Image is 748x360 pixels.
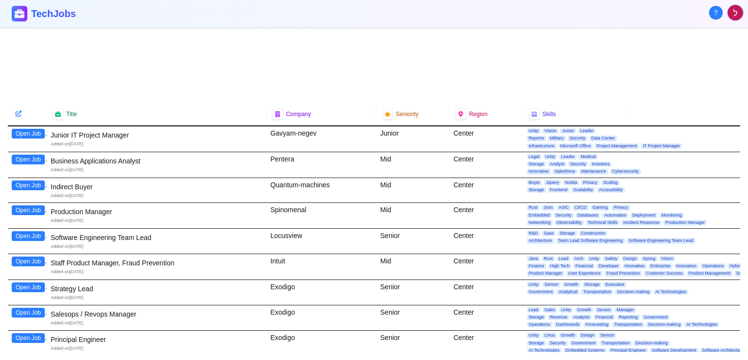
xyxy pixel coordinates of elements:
[610,169,641,174] span: Cybersecurity
[566,271,603,276] span: User Experience
[527,169,551,174] span: Innovative
[659,213,684,218] span: Monitoring
[595,143,639,149] span: Project Management
[12,180,45,190] button: Open Job
[591,205,610,210] span: Gaming
[555,220,584,225] span: Observability
[548,161,566,167] span: Analyst
[571,187,595,193] span: Scalability
[563,348,607,353] span: Embedded Systems
[598,333,617,338] span: Sensor
[548,315,569,320] span: Revenue
[376,280,449,305] div: Senior
[12,129,45,139] button: Open Job
[527,154,542,160] span: Legal
[376,152,449,178] div: Mid
[548,187,569,193] span: Frontend
[548,263,572,269] span: High Tech
[687,271,732,276] span: Product Management
[376,254,449,280] div: Mid
[562,282,580,287] span: Growth
[587,256,601,261] span: Unity
[266,126,376,152] div: Gavyam-negev
[449,229,523,254] div: Center
[266,178,376,203] div: Quantum-machines
[627,238,695,243] span: Software Engineering Team Lead
[654,289,688,295] span: AI Technologies
[396,110,419,118] span: Seniority
[12,308,45,318] button: Open Job
[542,333,557,338] span: Linux
[557,289,580,295] span: Analytical
[571,315,592,320] span: Analysis
[542,282,561,287] span: Sensor
[559,307,573,313] span: Unity
[527,213,552,218] span: Embedded
[51,258,262,268] div: Staff Product Manager, Fraud Prevention
[51,284,262,294] div: Strategy Lead
[621,220,662,225] span: Incident Response
[449,178,523,203] div: Center
[51,130,262,140] div: Junior IT Project Manager
[51,207,262,217] div: Production Manager
[266,152,376,178] div: Pentera
[51,320,262,326] div: Added on [DATE]
[527,315,546,320] span: Storage
[586,220,619,225] span: Technical Skills
[559,154,577,160] span: Leader
[700,348,746,353] span: Software Architecture
[559,143,593,149] span: Microsoft Office
[527,231,540,236] span: R&D
[527,289,555,295] span: Government
[376,305,449,331] div: Senior
[51,345,262,352] div: Added on [DATE]
[527,180,542,185] span: Buyer
[563,180,579,185] span: Nvidia
[553,169,578,174] span: Salesforce
[597,187,625,193] span: Accessibility
[603,256,619,261] span: Safety
[51,193,262,199] div: Added on [DATE]
[527,340,546,346] span: Storage
[579,231,608,236] span: Construction
[601,180,620,185] span: Scaling
[579,169,608,174] span: Maintenance
[12,205,45,215] button: Open Job
[572,256,585,261] span: Arch
[576,213,600,218] span: Databases
[657,42,667,52] button: Show search tips
[527,187,546,193] span: Storage
[548,340,568,346] span: Security
[594,315,615,320] span: Financial
[542,307,558,313] span: Sales
[376,126,449,152] div: Junior
[681,41,740,57] div: 2,191 results
[527,271,564,276] span: Product Manager
[527,322,552,327] span: Operations
[727,4,744,21] button: User menu
[581,289,614,295] span: Transportation
[527,128,541,134] span: Unity
[581,180,599,185] span: Privacy
[527,333,541,338] span: Unity
[641,256,657,261] span: Spring
[266,305,376,331] div: Exodigo
[615,307,636,313] span: Manager
[78,10,189,18] span: - find your dream job under the radar
[603,282,626,287] span: Executive
[51,233,262,242] div: Software Engineering Team Lead
[51,269,262,275] div: Added on [DATE]
[51,295,262,301] div: Added on [DATE]
[542,128,558,134] span: Vision
[568,161,588,167] span: Security
[578,128,596,134] span: Leader
[376,229,449,254] div: Senior
[469,110,487,118] span: Region
[542,110,556,118] span: Skills
[51,167,262,173] div: Added on [DATE]
[31,7,189,20] h1: TechJobs
[646,322,683,327] span: Decision-making
[557,205,571,210] span: ASIC
[51,156,262,166] div: Business Applications Analyst
[527,220,553,225] span: Networking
